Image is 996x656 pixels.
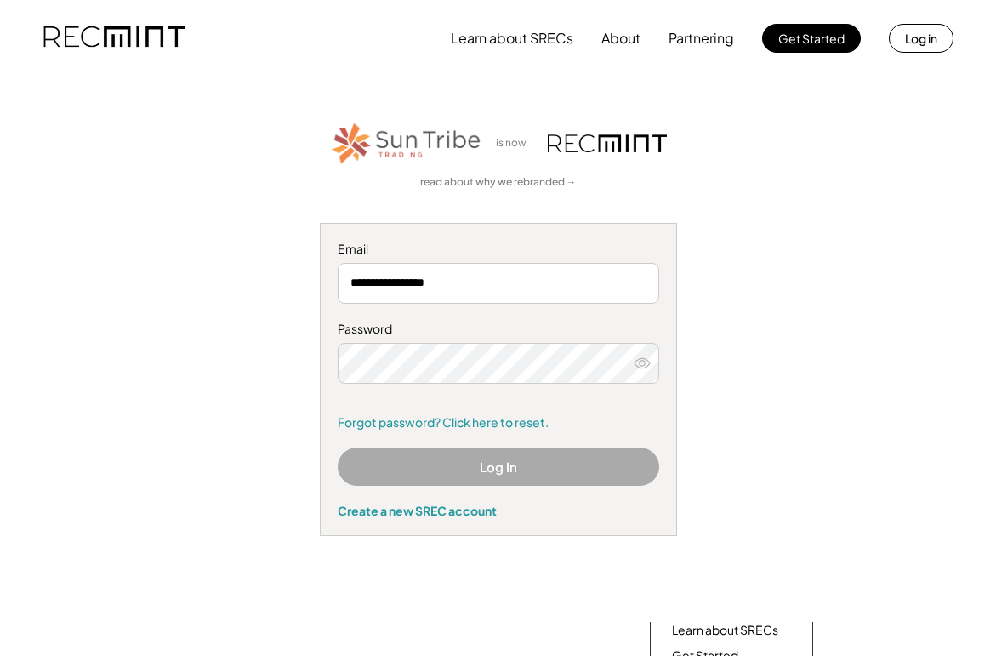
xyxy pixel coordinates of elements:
div: is now [492,136,539,151]
a: Learn about SRECs [672,622,778,639]
button: About [601,21,640,55]
a: Forgot password? Click here to reset. [338,414,659,431]
img: STT_Horizontal_Logo%2B-%2BColor.png [330,120,483,167]
div: Password [338,321,659,338]
img: recmint-logotype%403x.png [548,134,667,152]
a: read about why we rebranded → [420,175,577,190]
button: Log in [889,24,953,53]
button: Get Started [762,24,861,53]
div: Email [338,241,659,258]
button: Partnering [669,21,734,55]
button: Learn about SRECs [451,21,573,55]
img: recmint-logotype%403x.png [43,9,185,67]
div: Create a new SREC account [338,503,659,518]
button: Log In [338,448,659,486]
